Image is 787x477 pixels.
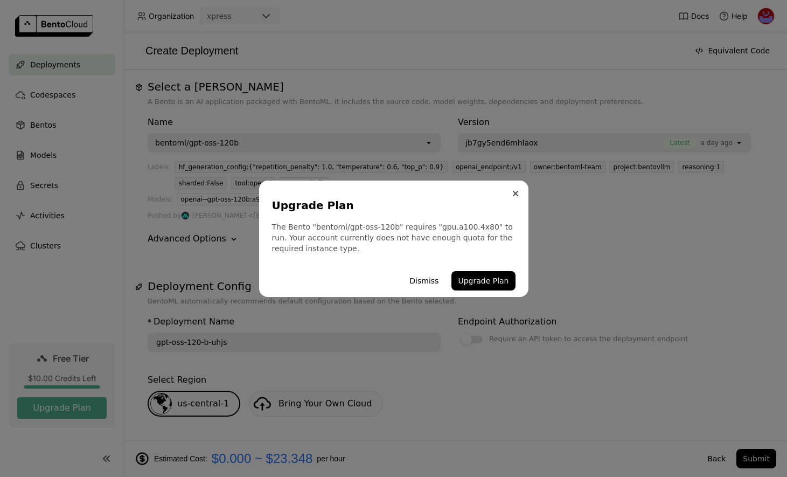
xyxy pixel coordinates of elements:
button: Close [509,187,522,200]
div: dialog [259,181,528,297]
div: Upgrade Plan [272,198,511,213]
button: Dismiss [403,271,445,291]
div: The Bento "bentoml/gpt-oss-120b" requires "gpu.a100.4x80" to run. Your account currently does not... [272,222,516,254]
button: Upgrade Plan [451,271,515,291]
